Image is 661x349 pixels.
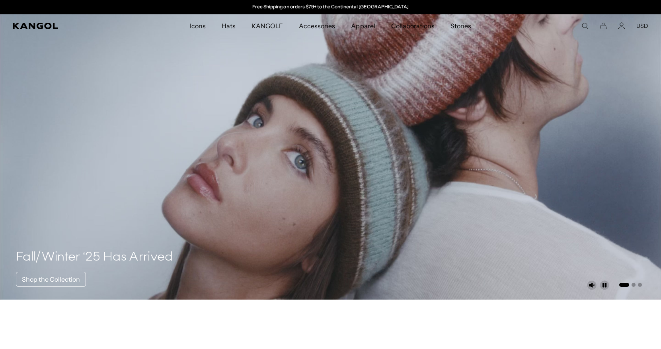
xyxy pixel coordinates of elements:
button: Go to slide 1 [619,283,629,287]
button: Go to slide 2 [632,283,636,287]
a: Icons [182,14,214,37]
a: Shop the Collection [16,272,86,287]
ul: Select a slide to show [618,281,642,288]
div: Announcement [249,4,413,10]
span: Hats [222,14,236,37]
summary: Search here [581,22,589,29]
a: Hats [214,14,244,37]
h4: Fall/Winter ‘25 Has Arrived [16,249,173,265]
button: Unmute [587,280,597,290]
a: Collaborations [383,14,443,37]
a: Kangol [13,23,125,29]
span: Accessories [299,14,335,37]
slideshow-component: Announcement bar [249,4,413,10]
span: Collaborations [391,14,435,37]
a: Apparel [343,14,383,37]
button: USD [636,22,648,29]
a: KANGOLF [244,14,291,37]
button: Pause [600,280,609,290]
span: Stories [450,14,471,37]
div: 1 of 2 [249,4,413,10]
span: Apparel [351,14,375,37]
span: KANGOLF [252,14,283,37]
a: Accessories [291,14,343,37]
a: Account [618,22,625,29]
span: Icons [190,14,206,37]
a: Stories [443,14,479,37]
button: Cart [600,22,607,29]
button: Go to slide 3 [638,283,642,287]
a: Free Shipping on orders $79+ to the Continental [GEOGRAPHIC_DATA] [252,4,409,10]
